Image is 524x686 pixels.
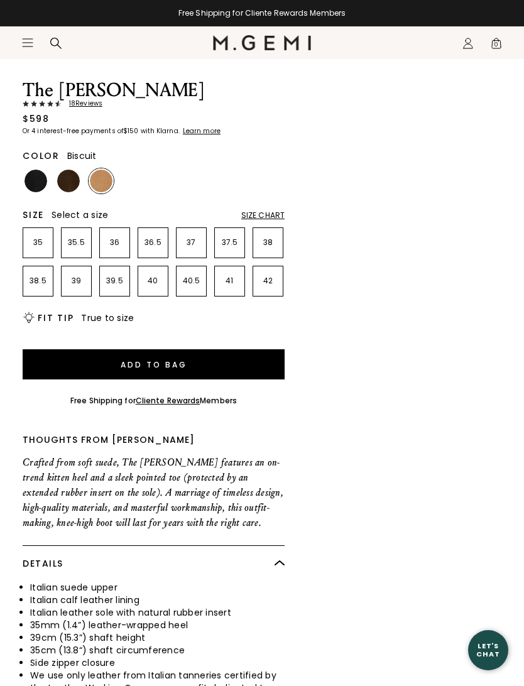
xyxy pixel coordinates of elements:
[23,276,53,286] p: 38.5
[30,644,285,656] li: 35cm (13.8“) shaft circumference
[23,126,123,136] klarna-placement-style-body: Or 4 interest-free payments of
[23,112,49,125] div: $598
[241,210,285,220] div: Size Chart
[52,209,108,221] span: Select a size
[30,656,285,669] li: Side zipper closure
[81,312,134,324] span: True to size
[490,40,503,52] span: 0
[30,619,285,631] li: 35mm (1.4”) leather-wrapped heel
[177,276,206,286] p: 40.5
[468,642,508,658] div: Let's Chat
[215,276,244,286] p: 41
[23,349,285,379] button: Add to Bag
[215,237,244,248] p: 37.5
[253,237,283,248] p: 38
[25,170,47,192] img: Black
[182,128,221,135] a: Learn more
[23,546,285,581] div: Details
[30,594,285,606] li: Italian calf leather lining
[23,151,60,161] h2: Color
[23,100,285,107] a: 18Reviews
[62,237,91,248] p: 35.5
[23,237,53,248] p: 35
[177,237,206,248] p: 37
[67,150,97,162] span: Biscuit
[136,395,200,406] a: Cliente Rewards
[23,455,285,530] p: Crafted from soft suede, The [PERSON_NAME] features an on-trend kitten heel and a sleek pointed t...
[62,100,102,107] span: 18 Review s
[100,276,129,286] p: 39.5
[100,237,129,248] p: 36
[138,237,168,248] p: 36.5
[183,126,221,136] klarna-placement-style-cta: Learn more
[23,81,285,100] h1: The [PERSON_NAME]
[123,126,138,136] klarna-placement-style-amount: $150
[38,313,74,323] h2: Fit Tip
[253,276,283,286] p: 42
[21,36,34,49] button: Open site menu
[213,35,312,50] img: M.Gemi
[30,631,285,644] li: 39cm (15.3”) shaft height
[23,435,285,445] div: Thoughts from [PERSON_NAME]
[30,606,285,619] li: Italian leather sole with natural rubber insert
[30,581,285,594] li: Italian suede upper
[57,170,80,192] img: Chocolate
[70,396,237,406] div: Free Shipping for Members
[138,276,168,286] p: 40
[141,126,182,136] klarna-placement-style-body: with Klarna
[23,210,44,220] h2: Size
[62,276,91,286] p: 39
[90,170,112,192] img: Biscuit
